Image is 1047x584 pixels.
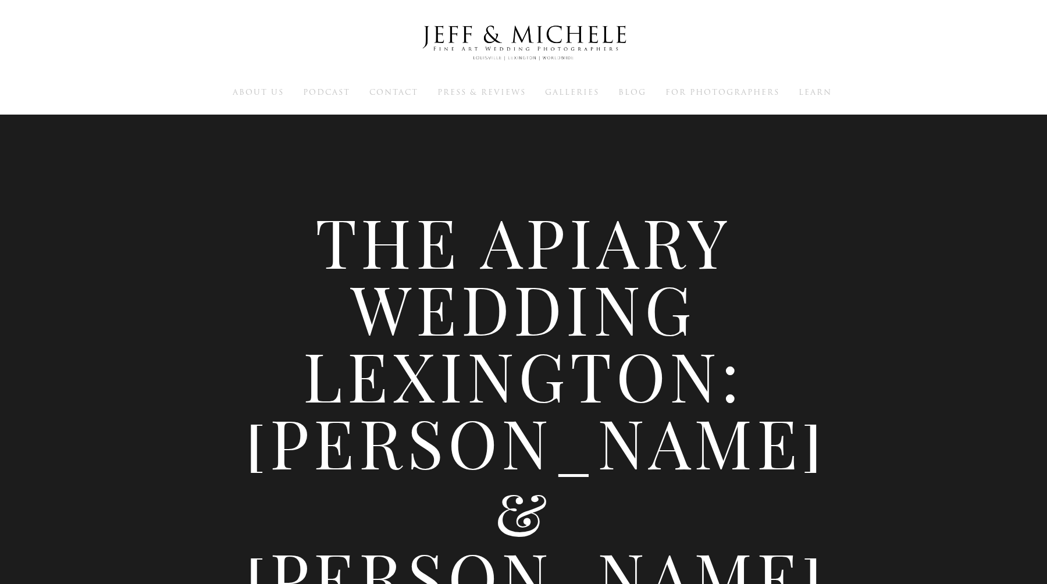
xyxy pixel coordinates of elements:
[437,87,526,97] a: Press & Reviews
[369,87,418,97] a: Contact
[437,87,526,98] span: Press & Reviews
[618,87,646,97] a: Blog
[545,87,599,97] a: Galleries
[303,87,350,97] a: Podcast
[369,87,418,98] span: Contact
[545,87,599,98] span: Galleries
[233,87,284,98] span: About Us
[618,87,646,98] span: Blog
[799,87,832,97] a: Learn
[407,15,640,72] img: Louisville Wedding Photographers - Jeff & Michele Wedding Photographers
[233,87,284,97] a: About Us
[665,87,779,98] span: For Photographers
[799,87,832,98] span: Learn
[665,87,779,97] a: For Photographers
[303,87,350,98] span: Podcast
